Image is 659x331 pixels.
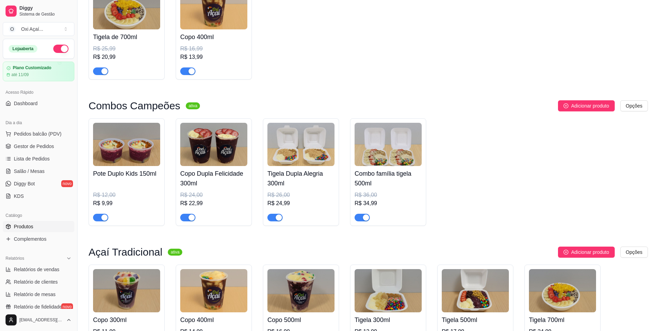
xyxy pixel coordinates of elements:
[168,249,182,256] sup: ativa
[14,236,46,242] span: Complementos
[93,123,160,166] img: product-image
[355,169,422,188] h4: Combo família tigela 500ml
[558,247,615,258] button: Adicionar produto
[21,26,43,33] div: Oxi Açaí ...
[3,210,74,221] div: Catálogo
[529,315,596,325] h4: Tigela 700ml
[14,180,35,187] span: Diggy Bot
[3,153,74,164] a: Lista de Pedidos
[19,11,72,17] span: Sistema de Gestão
[93,169,160,178] h4: Pote Duplo Kids 150ml
[180,45,247,53] div: R$ 16,99
[626,102,642,110] span: Opções
[355,199,422,208] div: R$ 34,99
[93,53,160,61] div: R$ 20,99
[355,269,422,312] img: product-image
[529,269,596,312] img: product-image
[355,191,422,199] div: R$ 36,00
[355,315,422,325] h4: Tigela 300ml
[3,62,74,81] a: Plano Customizadoaté 11/09
[89,248,162,256] h3: Açaí Tradicional
[3,221,74,232] a: Produtos
[14,266,60,273] span: Relatórios de vendas
[267,169,335,188] h4: Tigela Dupla Alegria 300ml
[93,269,160,312] img: product-image
[3,276,74,287] a: Relatório de clientes
[180,199,247,208] div: R$ 22,99
[14,155,50,162] span: Lista de Pedidos
[3,22,74,36] button: Select a team
[93,32,160,42] h4: Tigela de 700ml
[19,317,63,323] span: [EMAIL_ADDRESS][DOMAIN_NAME]
[620,100,648,111] button: Opções
[3,289,74,300] a: Relatório de mesas
[14,278,58,285] span: Relatório de clientes
[180,169,247,188] h4: Copo Dupla Felicidade 300ml
[3,117,74,128] div: Dia a dia
[180,32,247,42] h4: Copo 400ml
[14,291,56,298] span: Relatório de mesas
[14,303,62,310] span: Relatório de fidelidade
[180,191,247,199] div: R$ 24,00
[93,191,160,199] div: R$ 12,00
[355,123,422,166] img: product-image
[14,193,24,200] span: KDS
[442,269,509,312] img: product-image
[564,103,568,108] span: plus-circle
[3,98,74,109] a: Dashboard
[3,312,74,328] button: [EMAIL_ADDRESS][DOMAIN_NAME]
[3,3,74,19] a: DiggySistema de Gestão
[93,45,160,53] div: R$ 25,99
[93,199,160,208] div: R$ 9,99
[11,72,29,77] article: até 11/09
[89,102,180,110] h3: Combos Campeões
[267,315,335,325] h4: Copo 500ml
[558,100,615,111] button: Adicionar produto
[267,123,335,166] img: product-image
[626,248,642,256] span: Opções
[53,45,68,53] button: Alterar Status
[3,87,74,98] div: Acesso Rápido
[571,248,609,256] span: Adicionar produto
[14,143,54,150] span: Gestor de Pedidos
[3,264,74,275] a: Relatórios de vendas
[13,65,51,71] article: Plano Customizado
[14,223,33,230] span: Produtos
[267,269,335,312] img: product-image
[14,130,62,137] span: Pedidos balcão (PDV)
[180,269,247,312] img: product-image
[6,256,24,261] span: Relatórios
[180,53,247,61] div: R$ 13,99
[3,141,74,152] a: Gestor de Pedidos
[14,100,38,107] span: Dashboard
[3,191,74,202] a: KDS
[3,166,74,177] a: Salão / Mesas
[186,102,200,109] sup: ativa
[9,45,37,53] div: Loja aberta
[3,233,74,245] a: Complementos
[571,102,609,110] span: Adicionar produto
[564,250,568,255] span: plus-circle
[3,301,74,312] a: Relatório de fidelidadenovo
[267,191,335,199] div: R$ 26,00
[442,315,509,325] h4: Tigela 500ml
[19,5,72,11] span: Diggy
[267,199,335,208] div: R$ 24,99
[3,178,74,189] a: Diggy Botnovo
[93,315,160,325] h4: Copo 300ml
[620,247,648,258] button: Opções
[180,315,247,325] h4: Copo 400ml
[9,26,16,33] span: O
[14,168,45,175] span: Salão / Mesas
[180,123,247,166] img: product-image
[3,128,74,139] button: Pedidos balcão (PDV)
